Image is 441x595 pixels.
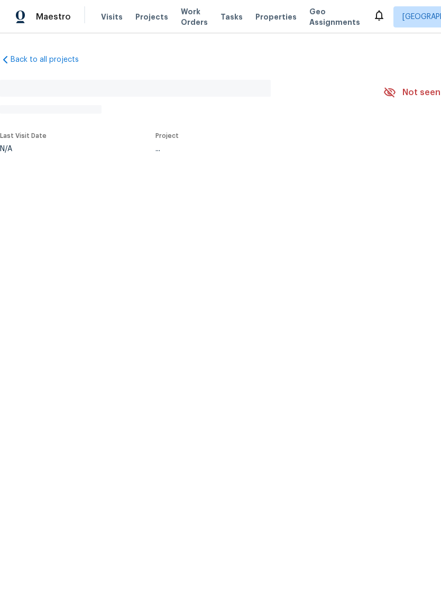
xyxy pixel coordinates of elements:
[155,145,359,153] div: ...
[181,6,208,27] span: Work Orders
[155,133,179,139] span: Project
[255,12,297,22] span: Properties
[221,13,243,21] span: Tasks
[36,12,71,22] span: Maestro
[309,6,360,27] span: Geo Assignments
[101,12,123,22] span: Visits
[135,12,168,22] span: Projects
